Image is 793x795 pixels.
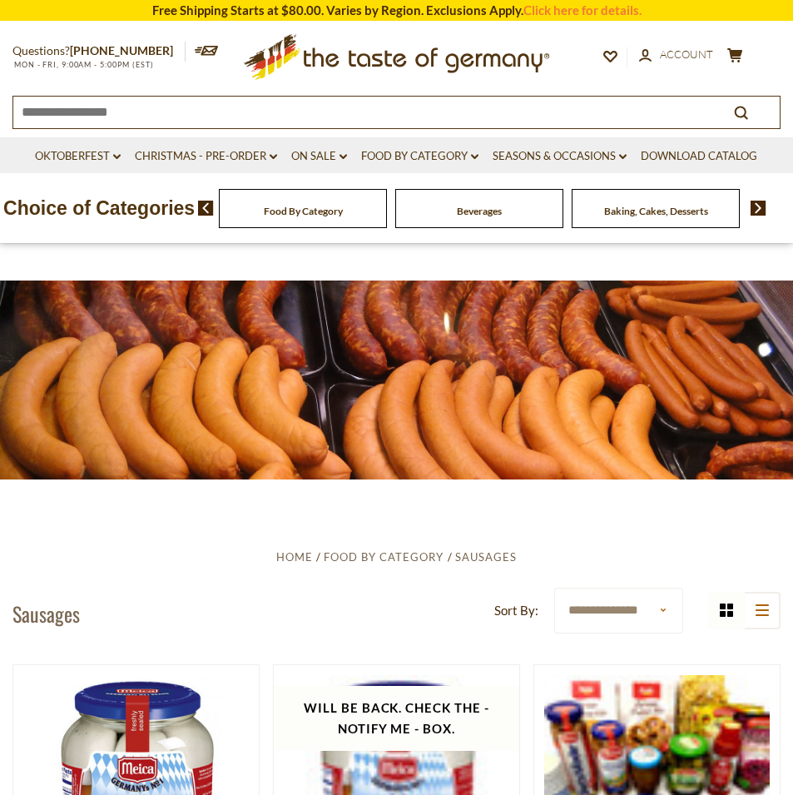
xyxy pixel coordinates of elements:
img: previous arrow [198,201,214,216]
a: On Sale [291,147,347,166]
a: [PHONE_NUMBER] [70,43,173,57]
a: Food By Category [264,205,343,217]
a: Account [639,46,713,64]
p: Questions? [12,41,186,62]
span: MON - FRI, 9:00AM - 5:00PM (EST) [12,60,154,69]
a: Home [276,550,313,564]
a: Download Catalog [641,147,757,166]
a: Sausages [455,550,517,564]
img: next arrow [751,201,766,216]
a: Baking, Cakes, Desserts [604,205,708,217]
a: Beverages [457,205,502,217]
a: Oktoberfest [35,147,121,166]
a: Food By Category [361,147,478,166]
a: Food By Category [324,550,444,564]
a: Seasons & Occasions [493,147,627,166]
h1: Sausages [12,601,80,626]
span: Account [660,47,713,61]
a: Click here for details. [523,2,642,17]
a: Christmas - PRE-ORDER [135,147,277,166]
label: Sort By: [494,600,538,621]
